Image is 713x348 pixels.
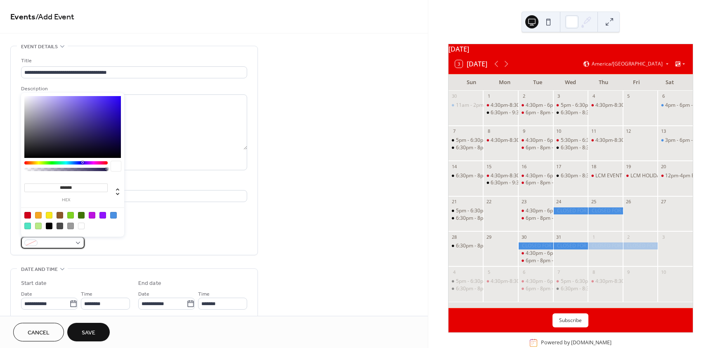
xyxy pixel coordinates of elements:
div: 6:30pm - 9:30pm - YOUNG LIFE [491,179,562,186]
div: CLOSED FOR NEW YEARS [553,242,588,249]
div: 6:30pm - 8:30pm - LC [DEMOGRAPHIC_DATA] STUDY [561,285,682,292]
div: End date [138,279,161,288]
div: 6pm - 8pm - [PERSON_NAME] [526,285,593,292]
div: 6:30pm - 8:30pm - LC BIBLE STUDY [553,285,588,292]
div: LCM HOLIDAY CONCERT ALL DAY [623,172,658,179]
div: 6pm - 8pm - [PERSON_NAME] [526,179,593,186]
div: #000000 [46,223,52,229]
div: 4:30pm - 6pm - LIGHT DINKERS PICKLEBALL [526,278,626,285]
div: 11am - 2pm - [PERSON_NAME] BIRTHDAY PARTY [456,102,568,109]
div: 15 [486,163,492,169]
div: 6:30pm - 8pm - AVERAGE JOES GAME NIGHT [456,285,558,292]
div: #9013FE [99,212,106,219]
div: CLOSED FOR NEW YEARS [588,242,623,249]
div: CLOSED FOR CHRISTMAS [588,207,623,214]
div: 6:30pm - 8pm - AVERAGE JOES GAME NIGHT [456,242,558,249]
div: 4:30pm-8:30pm SCWAVE [588,278,623,285]
div: Location [21,180,246,189]
div: 11 [590,128,597,134]
div: #F8E71C [46,212,52,219]
div: #D0021B [24,212,31,219]
div: LCM HOLIDAY CONCERT ALL DAY [630,172,708,179]
div: 5pm - 6:30pm RISING STARS BASKETBALL 2 [553,102,588,109]
span: Event details [21,42,58,51]
div: 4:30pm-8:30pm SCWAVE [588,102,623,109]
div: 5 [626,93,632,99]
div: 7 [451,128,457,134]
div: 4:30pm - 6pm - LIGHT DINKERS PICKLEBALL [526,137,626,144]
div: Fri [620,74,653,91]
button: Subscribe [552,313,588,327]
div: 6:30pm - 8:30pm - LC BIBLE STUDY [553,172,588,179]
div: CLOSED FOR NEW YEARS [518,242,553,249]
div: 4:30pm-8:30pm SCWAVE [491,102,548,109]
div: 4:30pm-8:30pm SCWAVE [491,137,548,144]
span: America/[GEOGRAPHIC_DATA] [592,61,663,66]
div: 6:30pm - 8pm - AVERAGE JOES GAME NIGHT [449,215,484,222]
div: 4:30pm-8:30pm SCWAVE [483,278,518,285]
div: 2 [626,234,632,240]
span: Date [138,290,149,299]
div: 1 [590,234,597,240]
button: Cancel [13,323,64,341]
div: 4:30pm - 6pm - LIGHT DINKERS PICKLEBALL [526,102,626,109]
div: 27 [660,199,666,205]
div: #FFFFFF [78,223,85,229]
div: 24 [556,199,562,205]
div: 31 [556,234,562,240]
div: 1 [486,93,492,99]
div: Title [21,56,246,65]
div: 6:30pm - 9:30pm - YOUNG LIFE [491,109,562,116]
div: 22 [486,199,492,205]
div: 16 [521,163,527,169]
div: LCM EVENT SET UP [588,172,623,179]
div: 4:30pm - 6pm - LIGHT DINKERS PICKLEBALL [518,172,553,179]
div: 6:30pm - 9:30pm - YOUNG LIFE [483,109,518,116]
div: Powered by [541,339,611,346]
div: 11am - 2pm - FELIX BIRTHDAY PARTY [449,102,484,109]
div: Start date [21,279,47,288]
div: 4:30pm - 6pm - LIGHT DINKERS PICKLEBALL [518,207,553,214]
div: #7ED321 [67,212,74,219]
div: 3pm - 6pm - BRIANA BIRTHDAY PARTY [658,137,693,144]
button: 3[DATE] [452,58,490,70]
div: 6:30pm - 8pm - AVERAGE JOES GAME NIGHT [456,172,558,179]
div: 6pm - 8pm - WENDY PICKLEBALL [518,109,553,116]
div: 6:30pm - 8:30pm - LC BIBLE STUDY [553,109,588,116]
div: CLOSED FOR NEW YEARS [623,242,658,249]
div: 6:30pm - 8:30pm - LC [DEMOGRAPHIC_DATA] STUDY [561,109,682,116]
div: 4:30pm - 6pm - LIGHT DINKERS PICKLEBALL [526,172,626,179]
div: 13 [660,128,666,134]
div: 6:30pm - 8pm - AVERAGE JOES GAME NIGHT [456,144,558,151]
span: / Add Event [35,9,74,25]
div: 4 [451,269,457,275]
div: 25 [590,199,597,205]
div: Description [21,85,246,93]
div: 8 [486,128,492,134]
div: CLOSED FOR CHRISTMAS [553,207,588,214]
div: #4A4A4A [57,223,63,229]
div: 8 [590,269,597,275]
label: hex [24,198,108,202]
div: 12 [626,128,632,134]
a: [DOMAIN_NAME] [571,339,611,346]
div: 6pm - 8pm - WENDY PICKLEBALL [518,285,553,292]
span: Date [21,290,32,299]
div: 4:30pm-8:30pm SCWAVE [483,172,518,179]
div: 5pm - 6:30pm - ADULT PICKLEBALL [449,207,484,214]
div: 3 [660,234,666,240]
div: 6pm - 8pm - WENDY PICKLEBALL [518,144,553,151]
div: 5pm - 6:30pm - ADULT PICKLEBALL [456,137,536,144]
div: [DATE] [449,44,693,54]
div: #4A90E2 [110,212,117,219]
div: 19 [626,163,632,169]
div: Tue [521,74,554,91]
div: 17 [556,163,562,169]
div: #F5A623 [35,212,42,219]
div: 5pm - 6:30pm - ADULT PICKLEBALL [449,137,484,144]
div: 6:30pm - 8:30pm - LC [DEMOGRAPHIC_DATA] STUDY [561,172,682,179]
div: 4:30pm-8:30pm SCWAVE [595,278,653,285]
div: 14 [451,163,457,169]
div: 5pm - 6:30pm RISING STARS SPORTS [561,278,645,285]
